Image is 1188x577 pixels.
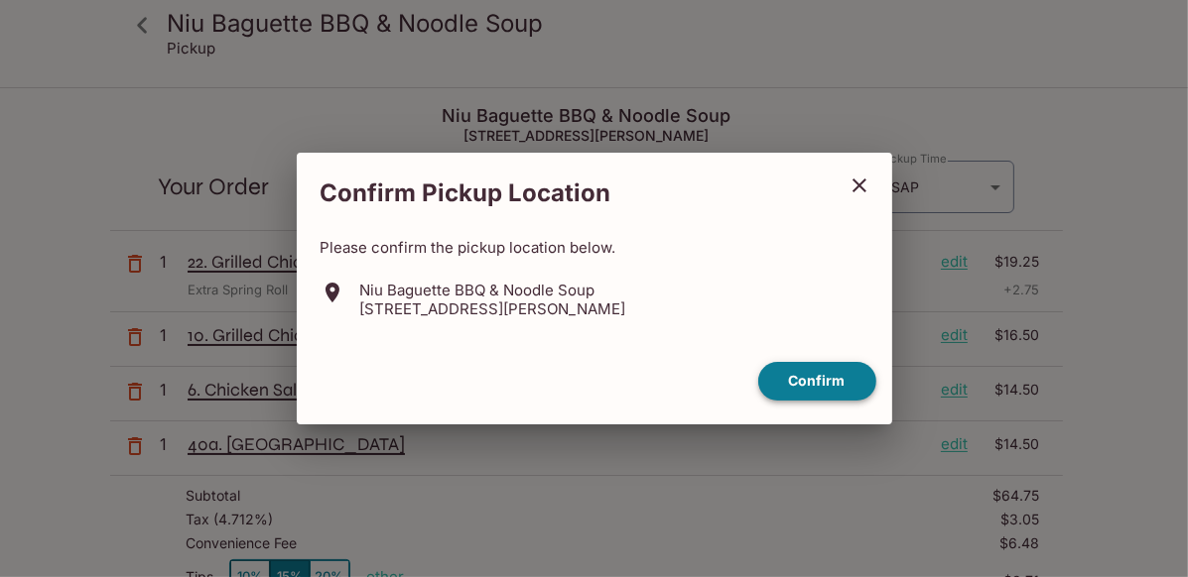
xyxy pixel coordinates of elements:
[758,362,876,401] button: confirm
[297,169,835,218] h2: Confirm Pickup Location
[835,161,884,210] button: close
[360,299,626,318] p: [STREET_ADDRESS][PERSON_NAME]
[321,238,868,257] p: Please confirm the pickup location below.
[360,281,626,299] p: Niu Baguette BBQ & Noodle Soup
